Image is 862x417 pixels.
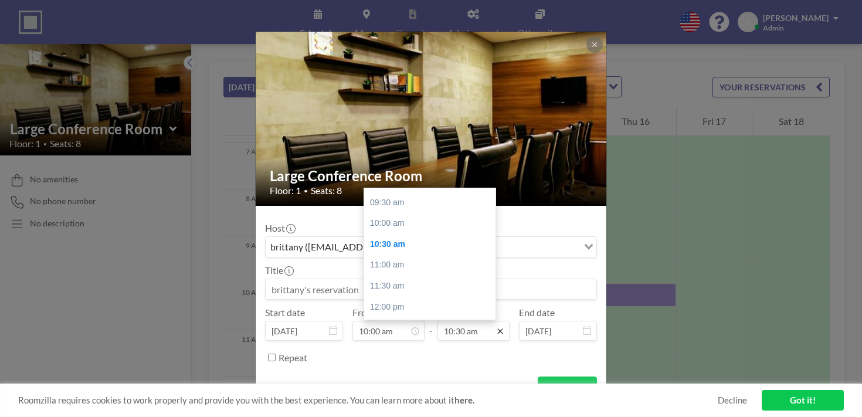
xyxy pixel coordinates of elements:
[470,239,577,255] input: Search for option
[364,276,496,297] div: 11:30 am
[364,234,496,255] div: 10:30 am
[762,390,844,411] a: Got it!
[454,395,474,405] a: here.
[429,311,433,337] span: -
[304,187,308,195] span: •
[364,213,496,234] div: 10:00 am
[364,255,496,276] div: 11:00 am
[266,279,596,299] input: brittany's reservation
[265,222,294,234] label: Host
[352,307,374,318] label: From
[538,377,597,397] button: BOOK NOW
[364,192,496,213] div: 09:30 am
[364,317,496,338] div: 12:30 pm
[270,167,593,185] h2: Large Conference Room
[265,265,293,276] label: Title
[311,185,342,196] span: Seats: 8
[279,352,307,364] label: Repeat
[265,307,305,318] label: Start date
[519,307,555,318] label: End date
[364,297,496,318] div: 12:00 pm
[268,239,469,255] span: brittany ([EMAIL_ADDRESS][DOMAIN_NAME])
[256,2,608,236] img: 537.jpg
[266,237,596,257] div: Search for option
[270,185,301,196] span: Floor: 1
[18,395,718,406] span: Roomzilla requires cookies to work properly and provide you with the best experience. You can lea...
[718,395,747,406] a: Decline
